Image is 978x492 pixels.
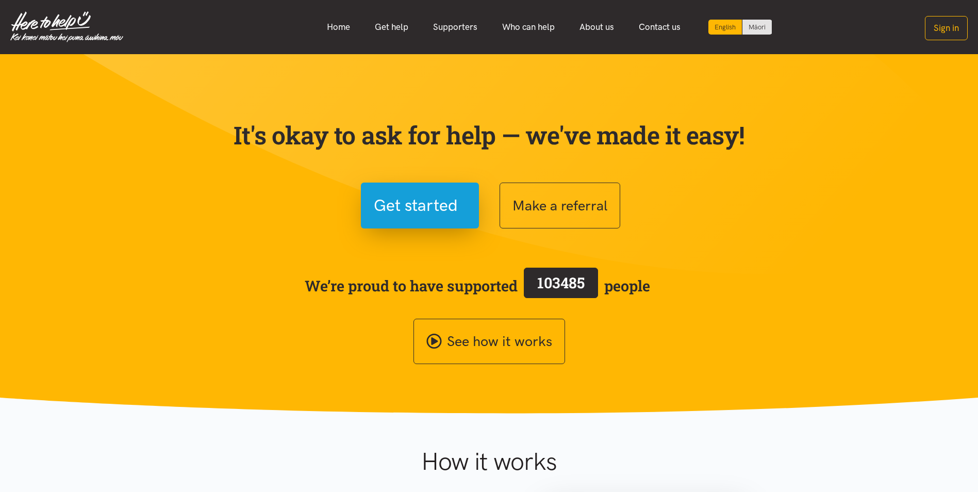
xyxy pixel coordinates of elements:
[490,16,567,38] a: Who can help
[361,183,479,228] button: Get started
[925,16,968,40] button: Sign in
[421,16,490,38] a: Supporters
[413,319,565,365] a: See how it works
[374,192,458,219] span: Get started
[742,20,772,35] a: Switch to Te Reo Māori
[537,273,585,292] span: 103485
[231,120,747,150] p: It's okay to ask for help — we've made it easy!
[518,266,604,306] a: 103485
[500,183,620,228] button: Make a referral
[305,266,650,306] span: We’re proud to have supported people
[567,16,626,38] a: About us
[708,20,772,35] div: Language toggle
[708,20,742,35] div: Current language
[626,16,693,38] a: Contact us
[10,11,123,42] img: Home
[314,16,362,38] a: Home
[321,447,657,477] h1: How it works
[362,16,421,38] a: Get help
